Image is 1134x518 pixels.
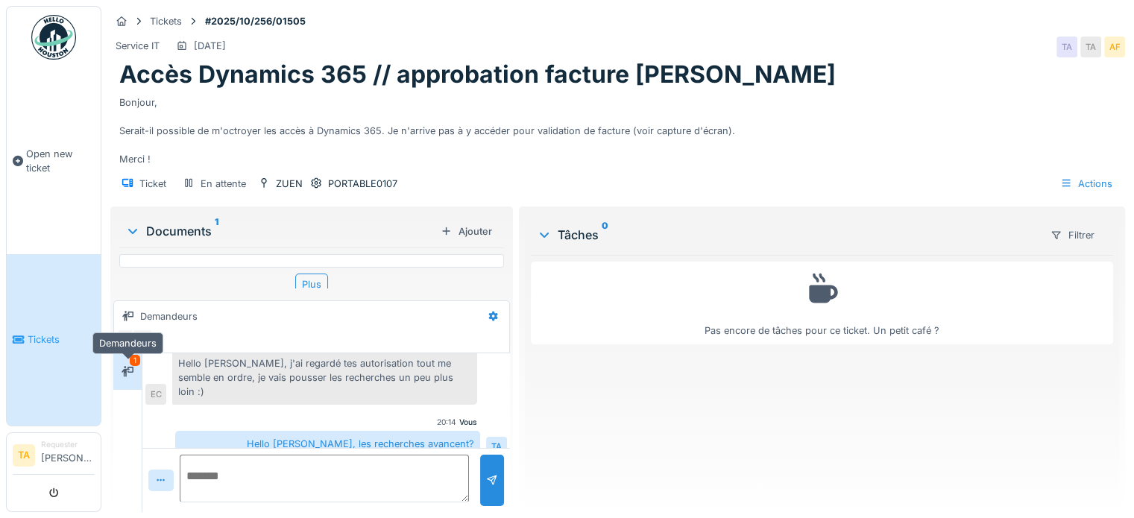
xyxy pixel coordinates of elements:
a: Tickets [7,254,101,426]
div: Tâches [537,226,1038,244]
div: AF [1104,37,1125,57]
div: Filtrer [1044,224,1101,246]
sup: 1 [215,222,218,240]
li: [PERSON_NAME] [41,439,95,471]
h1: Accès Dynamics 365 // approbation facture [PERSON_NAME] [119,60,836,89]
span: Open new ticket [26,147,95,175]
li: TA [13,444,35,467]
div: TA [117,329,138,350]
div: Tickets [150,14,182,28]
div: Hello [PERSON_NAME], les recherches avancent? [175,431,480,457]
div: Vous [459,417,477,428]
div: ZUEN [276,177,303,191]
div: AF [132,329,153,350]
div: Demandeurs [92,332,163,354]
div: Service IT [116,39,160,53]
div: [DATE] [194,39,226,53]
div: Ajouter [435,221,498,241]
div: TA [486,437,507,458]
div: Ticket [139,177,166,191]
div: TA [1080,37,1101,57]
div: 1 [130,355,140,366]
div: Demandeurs [140,309,198,323]
a: Open new ticket [7,68,101,254]
div: Documents [125,222,435,240]
div: Hello [PERSON_NAME], j'ai regardé tes autorisation tout me semble en ordre, je vais pousser les r... [172,350,477,405]
div: Plus [295,274,328,295]
div: TA [1056,37,1077,57]
div: Pas encore de tâches pour ce ticket. Un petit café ? [541,268,1103,338]
div: Actions [1053,173,1119,195]
div: Bonjour, Serait-il possible de m'octroyer les accès à Dynamics 365. Je n'arrive pas à y accéder p... [119,89,1116,167]
sup: 0 [602,226,608,244]
div: 20:14 [437,417,456,428]
strong: #2025/10/256/01505 [199,14,312,28]
div: Requester [41,439,95,450]
div: EC [145,384,166,405]
a: TA Requester[PERSON_NAME] [13,439,95,475]
div: PORTABLE0107 [328,177,397,191]
img: Badge_color-CXgf-gQk.svg [31,15,76,60]
div: En attente [201,177,246,191]
span: Tickets [28,332,95,347]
